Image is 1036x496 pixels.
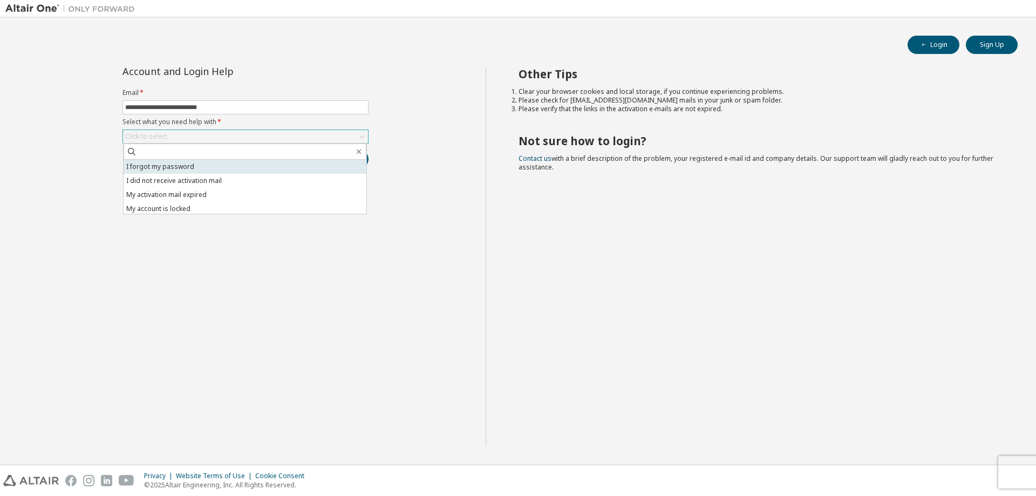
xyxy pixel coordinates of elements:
[519,87,999,96] li: Clear your browser cookies and local storage, if you continue experiencing problems.
[3,475,59,486] img: altair_logo.svg
[144,480,311,490] p: © 2025 Altair Engineering, Inc. All Rights Reserved.
[125,132,167,141] div: Click to select
[144,472,176,480] div: Privacy
[966,36,1018,54] button: Sign Up
[255,472,311,480] div: Cookie Consent
[908,36,959,54] button: Login
[519,134,999,148] h2: Not sure how to login?
[176,472,255,480] div: Website Terms of Use
[123,130,368,143] div: Click to select
[5,3,140,14] img: Altair One
[124,160,366,174] li: I forgot my password
[519,154,551,163] a: Contact us
[519,105,999,113] li: Please verify that the links in the activation e-mails are not expired.
[122,89,369,97] label: Email
[519,154,993,172] span: with a brief description of the problem, your registered e-mail id and company details. Our suppo...
[122,118,369,126] label: Select what you need help with
[65,475,77,486] img: facebook.svg
[519,67,999,81] h2: Other Tips
[122,67,319,76] div: Account and Login Help
[119,475,134,486] img: youtube.svg
[101,475,112,486] img: linkedin.svg
[83,475,94,486] img: instagram.svg
[519,96,999,105] li: Please check for [EMAIL_ADDRESS][DOMAIN_NAME] mails in your junk or spam folder.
